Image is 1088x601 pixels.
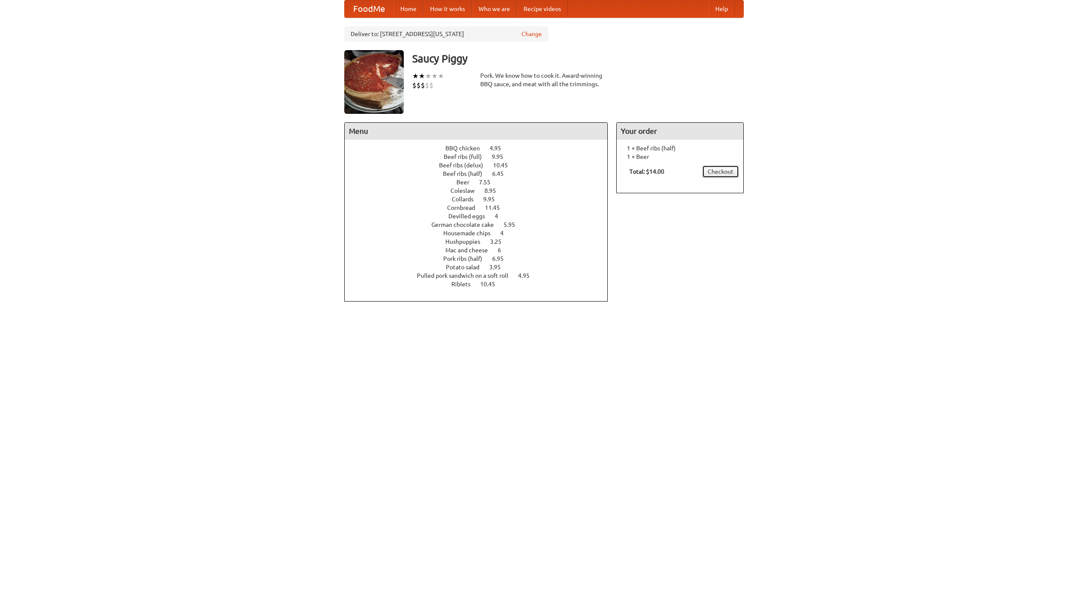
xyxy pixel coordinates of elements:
li: $ [412,81,416,90]
a: Pork ribs (half) 6.95 [443,255,519,262]
li: ★ [412,71,419,81]
h4: Your order [617,123,743,140]
span: 3.25 [490,238,510,245]
span: 4 [500,230,512,237]
span: 4.95 [490,145,510,152]
span: 9.95 [492,153,512,160]
a: Mac and cheese 6 [445,247,517,254]
a: Pulled pork sandwich on a soft roll 4.95 [417,272,545,279]
span: 4 [495,213,507,220]
span: 7.55 [479,179,499,186]
span: 9.95 [483,196,503,203]
span: Mac and cheese [445,247,496,254]
li: $ [429,81,433,90]
a: Hushpuppies 3.25 [445,238,517,245]
li: 1 × Beer [621,152,739,161]
a: How it works [423,0,472,17]
a: German chocolate cake 5.95 [431,221,531,228]
h4: Menu [345,123,607,140]
a: Potato salad 3.95 [446,264,516,271]
span: Pulled pork sandwich on a soft roll [417,272,517,279]
span: 5.95 [504,221,524,228]
a: Recipe videos [517,0,568,17]
a: BBQ chicken 4.95 [445,145,517,152]
span: Beef ribs (full) [444,153,490,160]
span: 10.45 [493,162,516,169]
li: 1 × Beef ribs (half) [621,144,739,152]
a: Who we are [472,0,517,17]
li: ★ [431,71,438,81]
li: ★ [419,71,425,81]
span: Hushpuppies [445,238,489,245]
li: $ [421,81,425,90]
a: Coleslaw 8.95 [450,187,512,194]
a: Help [708,0,735,17]
a: Cornbread 11.45 [447,204,516,211]
a: FoodMe [345,0,394,17]
span: 3.95 [489,264,509,271]
a: Beef ribs (full) 9.95 [444,153,519,160]
span: 6.45 [492,170,512,177]
span: Collards [452,196,482,203]
a: Change [521,30,542,38]
a: Housemade chips 4 [443,230,519,237]
span: Potato salad [446,264,488,271]
li: $ [416,81,421,90]
span: Riblets [451,281,479,288]
img: angular.jpg [344,50,404,114]
span: 4.95 [518,272,538,279]
h3: Saucy Piggy [412,50,744,67]
span: Beer [456,179,478,186]
span: 8.95 [484,187,504,194]
span: BBQ chicken [445,145,488,152]
span: German chocolate cake [431,221,502,228]
span: Cornbread [447,204,484,211]
span: Beef ribs (half) [443,170,491,177]
span: Beef ribs (delux) [439,162,492,169]
li: ★ [438,71,444,81]
span: Housemade chips [443,230,499,237]
a: Beef ribs (delux) 10.45 [439,162,524,169]
a: Devilled eggs 4 [448,213,514,220]
span: Pork ribs (half) [443,255,491,262]
a: Riblets 10.45 [451,281,511,288]
span: 10.45 [480,281,504,288]
span: 11.45 [485,204,508,211]
div: Pork. We know how to cook it. Award-winning BBQ sauce, and meat with all the trimmings. [480,71,608,88]
span: 6.95 [492,255,512,262]
li: $ [425,81,429,90]
a: Beer 7.55 [456,179,506,186]
a: Beef ribs (half) 6.45 [443,170,519,177]
span: Devilled eggs [448,213,493,220]
span: 6 [498,247,510,254]
span: Coleslaw [450,187,483,194]
b: Total: $14.00 [629,168,664,175]
li: ★ [425,71,431,81]
a: Checkout [702,165,739,178]
div: Deliver to: [STREET_ADDRESS][US_STATE] [344,26,548,42]
a: Home [394,0,423,17]
a: Collards 9.95 [452,196,510,203]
